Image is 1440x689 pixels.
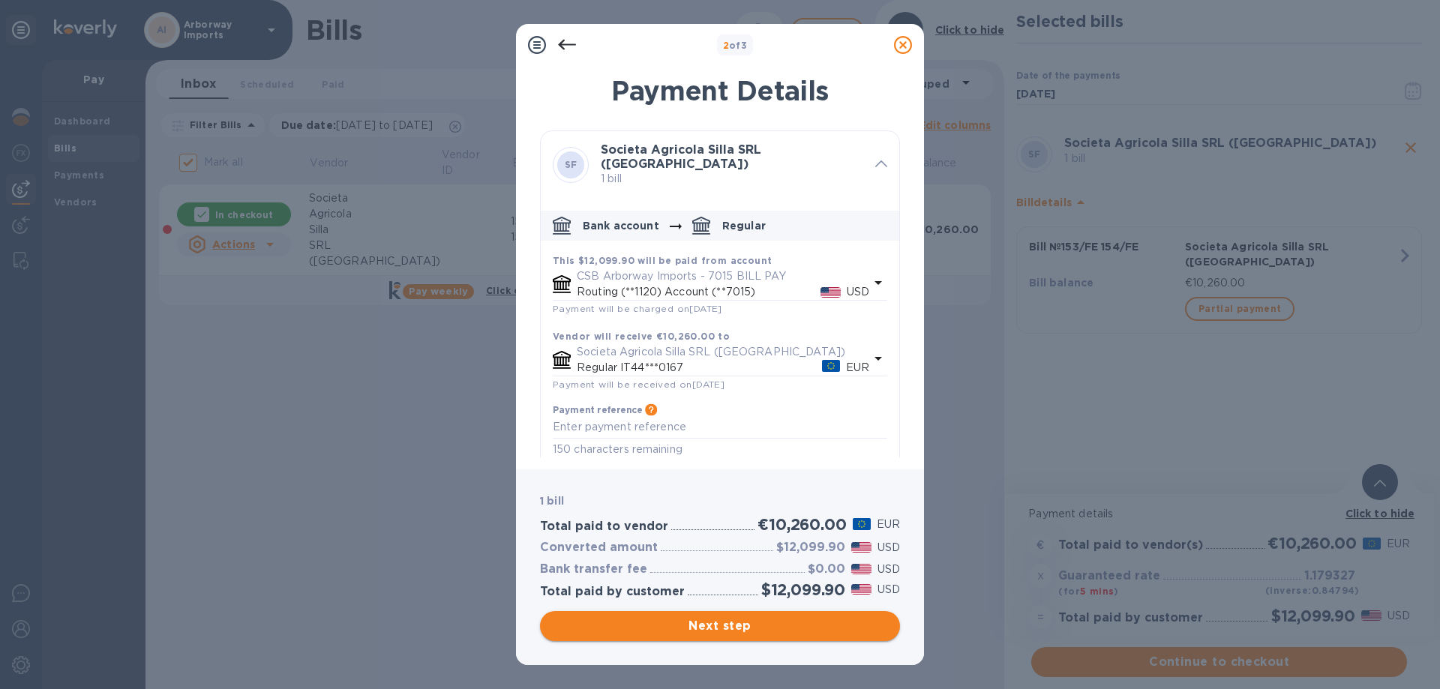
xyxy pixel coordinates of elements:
[553,406,642,416] h3: Payment reference
[577,268,869,284] p: CSB Arborway Imports - 7015 BILL PAY
[761,580,845,599] h2: $12,099.90
[877,562,900,577] p: USD
[851,564,871,574] img: USD
[577,344,869,360] p: Societa Agricola Silla SRL ([GEOGRAPHIC_DATA])
[877,517,900,532] p: EUR
[820,287,841,298] img: USD
[552,617,888,635] span: Next step
[757,515,846,534] h2: €10,260.00
[583,218,659,233] p: Bank account
[565,159,577,170] b: SF
[540,520,668,534] h3: Total paid to vendor
[846,360,869,376] p: EUR
[553,441,887,458] p: 150 characters remaining
[722,218,766,233] p: Regular
[808,562,845,577] h3: $0.00
[553,303,722,314] span: Payment will be charged on [DATE]
[776,541,845,555] h3: $12,099.90
[541,131,899,199] div: SFSocieta Agricola Silla SRL ([GEOGRAPHIC_DATA]) 1 bill
[723,40,748,51] b: of 3
[601,171,863,187] p: 1 bill
[540,562,647,577] h3: Bank transfer fee
[540,585,685,599] h3: Total paid by customer
[847,284,869,300] p: USD
[851,584,871,595] img: USD
[877,582,900,598] p: USD
[540,541,658,555] h3: Converted amount
[553,331,730,342] b: Vendor will receive €10,260.00 to
[541,205,899,470] div: default-method
[553,379,724,390] span: Payment will be received on [DATE]
[577,360,822,376] p: Regular IT44***0167
[723,40,729,51] span: 2
[540,75,900,106] h1: Payment Details
[540,611,900,641] button: Next step
[577,284,820,300] p: Routing (**1120) Account (**7015)
[601,142,761,171] b: Societa Agricola Silla SRL ([GEOGRAPHIC_DATA])
[540,495,564,507] b: 1 bill
[851,542,871,553] img: USD
[553,255,772,266] b: This $12,099.90 will be paid from account
[877,540,900,556] p: USD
